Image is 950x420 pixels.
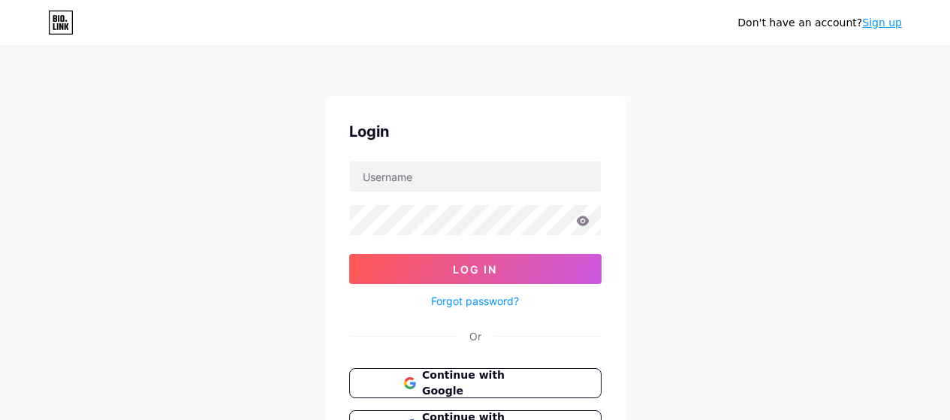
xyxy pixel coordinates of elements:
[349,254,602,284] button: Log In
[422,367,546,399] span: Continue with Google
[349,368,602,398] button: Continue with Google
[349,120,602,143] div: Login
[453,263,497,276] span: Log In
[469,328,481,344] div: Or
[431,293,519,309] a: Forgot password?
[737,15,902,31] div: Don't have an account?
[862,17,902,29] a: Sign up
[350,162,601,192] input: Username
